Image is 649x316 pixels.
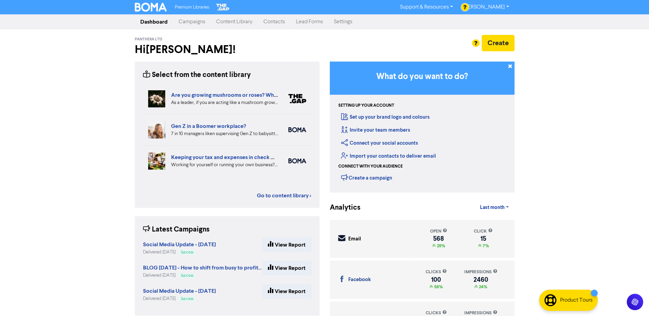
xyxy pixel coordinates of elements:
[171,99,278,106] div: As a leader, if you are acting like a mushroom grower you’re unlikely to have a clear plan yourse...
[215,3,230,12] img: The Gap
[171,123,246,130] a: Gen Z in a Boomer workplace?
[171,130,278,137] div: 7 in 10 managers liken supervising Gen Z to babysitting or parenting. But is your people manageme...
[171,92,387,98] a: Are you growing mushrooms or roses? Why you should lead like a gardener, not a grower
[458,2,514,13] a: [PERSON_NAME]
[341,153,436,159] a: Import your contacts to deliver email
[135,37,162,42] span: Panthera Ltd
[426,269,447,275] div: clicks
[171,161,278,169] div: Working for yourself or running your own business? Setup robust systems for expenses & tax requir...
[464,277,497,282] div: 2460
[143,272,262,279] div: Delivered [DATE]
[288,94,306,103] img: thegap
[426,277,447,282] div: 100
[475,201,514,214] a: Last month
[338,163,403,170] div: Connect with your audience
[328,15,358,29] a: Settings
[143,242,216,248] a: Social Media Update - [DATE]
[474,236,493,241] div: 15
[474,228,493,235] div: click
[478,284,487,290] span: 24%
[262,284,311,299] a: View Report
[341,172,392,183] div: Create a campaign
[135,3,167,12] img: BOMA Logo
[341,114,430,120] a: Set up your brand logo and colours
[143,70,251,80] div: Select from the content library
[481,243,489,249] span: 7%
[436,243,445,249] span: 29%
[341,140,418,146] a: Connect your social accounts
[262,261,311,275] a: View Report
[175,5,210,10] span: Premium Libraries:
[340,72,504,82] h3: What do you want to do?
[288,158,306,163] img: boma_accounting
[143,249,216,255] div: Delivered [DATE]
[135,15,173,29] a: Dashboard
[348,276,371,284] div: Facebook
[143,288,216,294] strong: Social Media Update - [DATE]
[143,241,216,248] strong: Social Media Update - [DATE]
[433,284,443,290] span: 56%
[482,35,515,51] button: Create
[143,264,269,271] strong: BLOG [DATE] - How to shift from busy to profitable
[143,224,210,235] div: Latest Campaigns
[615,283,649,316] iframe: Chat Widget
[394,2,458,13] a: Support & Resources
[181,274,193,277] span: Success
[143,295,216,302] div: Delivered [DATE]
[341,127,410,133] a: Invite your team members
[262,238,311,252] a: View Report
[330,202,352,213] div: Analytics
[143,265,269,271] a: BLOG [DATE] - How to shift from busy to profitable
[181,297,193,301] span: Success
[480,205,505,211] span: Last month
[464,269,497,275] div: impressions
[181,251,193,254] span: Success
[135,43,320,56] h2: Hi [PERSON_NAME] !
[288,127,306,132] img: boma
[338,103,394,109] div: Setting up your account
[171,154,340,161] a: Keeping your tax and expenses in check when you are self-employed
[430,228,447,235] div: open
[330,62,515,193] div: Getting Started in BOMA
[143,289,216,294] a: Social Media Update - [DATE]
[348,235,361,243] div: Email
[290,15,328,29] a: Lead Forms
[430,236,447,241] div: 568
[257,192,311,200] a: Go to content library >
[211,15,258,29] a: Content Library
[258,15,290,29] a: Contacts
[173,15,211,29] a: Campaigns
